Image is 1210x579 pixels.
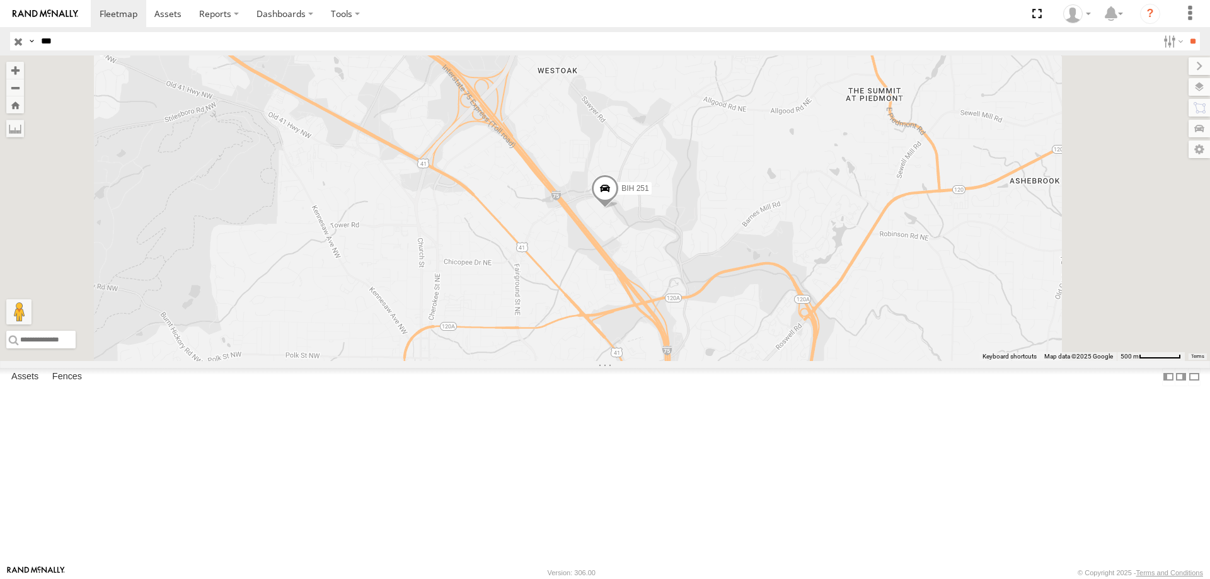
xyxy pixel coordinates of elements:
button: Zoom out [6,79,24,96]
button: Keyboard shortcuts [982,352,1037,361]
span: 500 m [1121,353,1139,360]
a: Visit our Website [7,566,65,579]
label: Assets [5,368,45,386]
label: Search Query [26,32,37,50]
label: Dock Summary Table to the Left [1162,368,1175,386]
label: Map Settings [1189,140,1210,158]
div: Nele . [1059,4,1095,23]
div: Version: 306.00 [548,569,596,576]
div: © Copyright 2025 - [1078,569,1203,576]
label: Dock Summary Table to the Right [1175,368,1187,386]
button: Zoom Home [6,96,24,113]
button: Drag Pegman onto the map to open Street View [6,299,32,324]
a: Terms (opens in new tab) [1191,354,1204,359]
button: Map Scale: 500 m per 63 pixels [1117,352,1185,361]
label: Hide Summary Table [1188,368,1201,386]
label: Fences [46,368,88,386]
span: BIH 251 [621,184,648,193]
span: Map data ©2025 Google [1044,353,1113,360]
a: Terms and Conditions [1136,569,1203,576]
label: Measure [6,120,24,137]
i: ? [1140,4,1160,24]
button: Zoom in [6,62,24,79]
label: Search Filter Options [1158,32,1185,50]
img: rand-logo.svg [13,9,78,18]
